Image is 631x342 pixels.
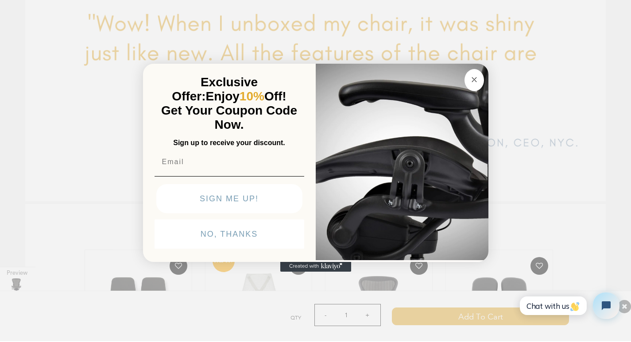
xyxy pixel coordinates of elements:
span: Enjoy Off! [206,89,286,103]
img: 92d77583-a095-41f6-84e7-858462e0427a.jpeg [316,62,488,260]
iframe: Tidio Chat [513,285,627,327]
button: NO, THANKS [155,219,304,249]
span: Exclusive Offer: [172,75,258,103]
a: Created with Klaviyo - opens in a new tab [280,261,351,272]
span: Get Your Coupon Code Now. [161,104,297,131]
span: 10% [240,89,264,103]
button: SIGN ME UP! [156,184,302,213]
img: underline [155,176,304,177]
input: Email [155,153,304,171]
button: Close dialog [465,69,484,91]
span: Sign up to receive your discount. [173,139,285,146]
